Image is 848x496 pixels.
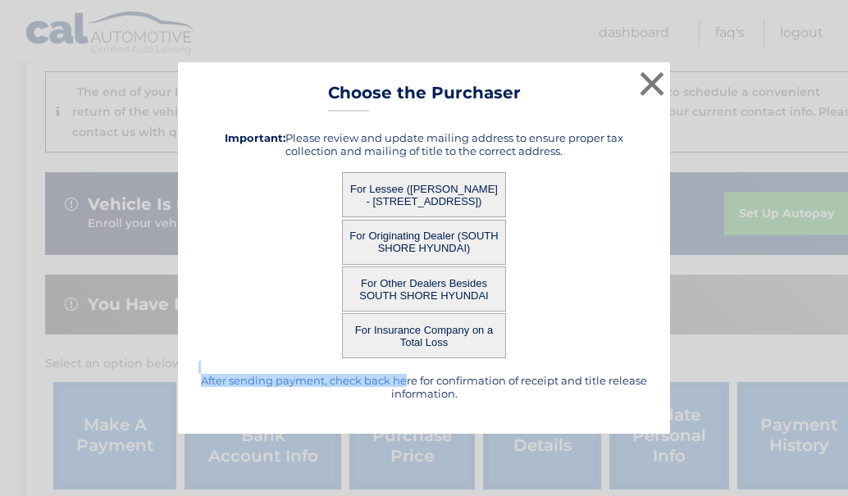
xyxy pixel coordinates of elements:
button: For Lessee ([PERSON_NAME] - [STREET_ADDRESS]) [342,172,506,217]
h3: Choose the Purchaser [328,83,521,111]
h5: Please review and update mailing address to ensure proper tax collection and mailing of title to ... [198,131,650,157]
h5: After sending payment, check back here for confirmation of receipt and title release information. [198,374,650,400]
button: For Originating Dealer (SOUTH SHORE HYUNDAI) [342,220,506,265]
button: For Insurance Company on a Total Loss [342,313,506,358]
button: × [636,67,668,100]
button: For Other Dealers Besides SOUTH SHORE HYUNDAI [342,266,506,312]
strong: Important: [225,131,285,144]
